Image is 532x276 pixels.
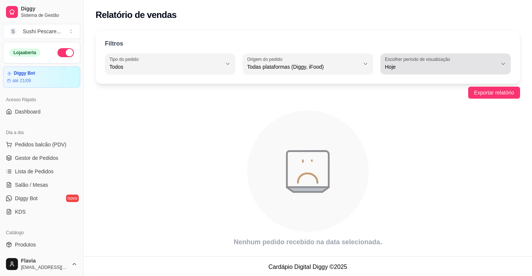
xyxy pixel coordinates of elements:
[96,9,177,21] h2: Relatório de vendas
[380,53,511,74] button: Escolher período de visualizaçãoHoje
[23,28,61,35] div: Sushi Pescare ...
[247,56,285,62] label: Origem do pedido
[3,152,80,164] a: Gestor de Pedidos
[21,258,68,264] span: Flavia
[15,195,38,202] span: Diggy Bot
[3,227,80,239] div: Catálogo
[21,6,77,12] span: Diggy
[468,87,520,99] button: Exportar relatório
[21,12,77,18] span: Sistema de Gestão
[385,56,452,62] label: Escolher período de visualização
[15,141,66,148] span: Pedidos balcão (PDV)
[3,94,80,106] div: Acesso Rápido
[3,192,80,204] a: Diggy Botnovo
[15,241,36,248] span: Produtos
[3,3,80,21] a: DiggySistema de Gestão
[474,89,514,97] span: Exportar relatório
[247,63,360,71] span: Todas plataformas (Diggy, iFood)
[9,49,40,57] div: Loja aberta
[3,239,80,251] a: Produtos
[105,39,123,48] p: Filtros
[243,53,373,74] button: Origem do pedidoTodas plataformas (Diggy, iFood)
[105,53,235,74] button: Tipo do pedidoTodos
[15,154,58,162] span: Gestor de Pedidos
[109,56,141,62] label: Tipo do pedido
[385,63,497,71] span: Hoje
[9,28,17,35] span: S
[3,139,80,151] button: Pedidos balcão (PDV)
[3,24,80,39] button: Select a team
[3,165,80,177] a: Lista de Pedidos
[3,206,80,218] a: KDS
[14,71,35,76] article: Diggy Bot
[3,127,80,139] div: Dia a dia
[3,255,80,273] button: Flavia[EMAIL_ADDRESS][DOMAIN_NAME]
[96,237,520,247] article: Nenhum pedido recebido na data selecionada.
[15,168,54,175] span: Lista de Pedidos
[3,106,80,118] a: Dashboard
[57,48,74,57] button: Alterar Status
[21,264,68,270] span: [EMAIL_ADDRESS][DOMAIN_NAME]
[15,181,48,189] span: Salão / Mesas
[3,179,80,191] a: Salão / Mesas
[3,66,80,88] a: Diggy Botaté 21/09
[109,63,222,71] span: Todos
[15,108,41,115] span: Dashboard
[96,106,520,237] div: animation
[15,208,26,215] span: KDS
[12,78,31,84] article: até 21/09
